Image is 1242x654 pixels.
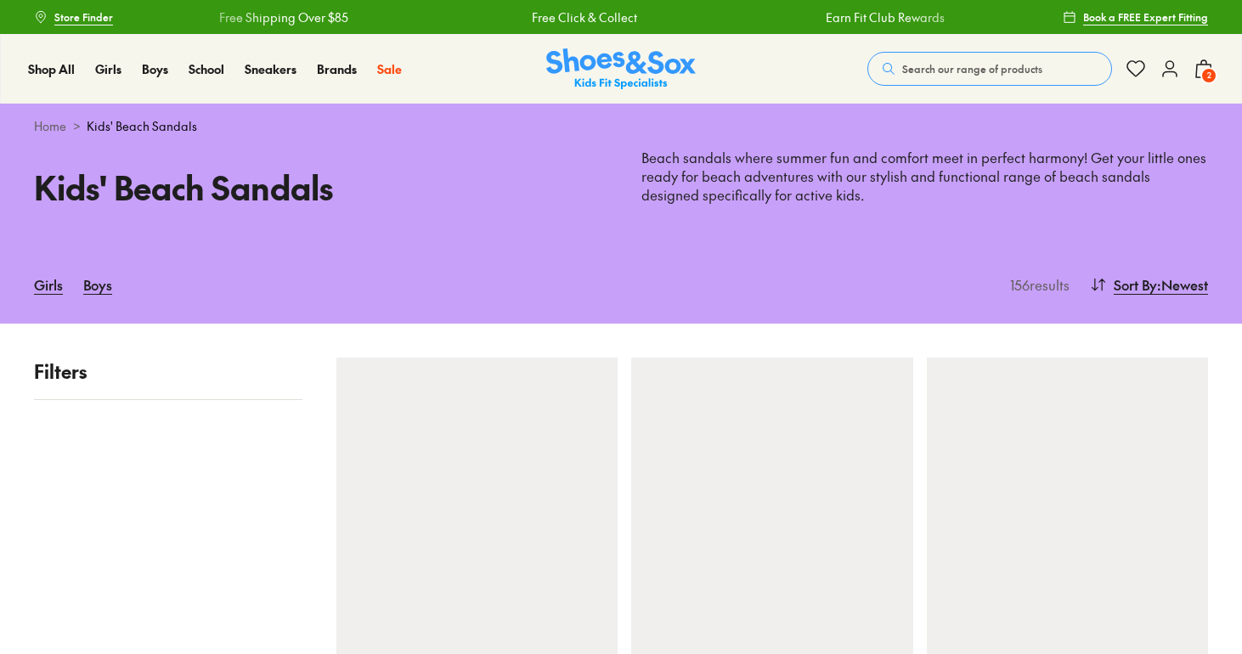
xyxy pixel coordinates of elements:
span: Sale [377,60,402,77]
a: Girls [34,266,63,303]
div: > [34,117,1208,135]
span: Girls [95,60,121,77]
a: School [189,60,224,78]
span: Sort By [1114,274,1157,295]
a: Sale [377,60,402,78]
a: Brands [317,60,357,78]
p: Filters [34,358,302,386]
button: Search our range of products [867,52,1112,86]
a: Boys [83,266,112,303]
p: 156 results [1003,274,1070,295]
a: Earn Fit Club Rewards [826,8,945,26]
a: Shoes & Sox [546,48,696,90]
a: Boys [142,60,168,78]
span: Search our range of products [902,61,1042,76]
span: Sneakers [245,60,296,77]
span: Kids' Beach Sandals [87,117,197,135]
a: Book a FREE Expert Fitting [1063,2,1208,32]
p: Beach sandals where summer fun and comfort meet in perfect harmony! Get your little ones ready fo... [641,149,1208,205]
a: Free Shipping Over $85 [219,8,348,26]
a: Sneakers [245,60,296,78]
a: Shop All [28,60,75,78]
a: Girls [95,60,121,78]
a: Store Finder [34,2,113,32]
span: Shop All [28,60,75,77]
h1: Kids' Beach Sandals [34,163,601,211]
span: Book a FREE Expert Fitting [1083,9,1208,25]
button: Sort By:Newest [1090,266,1208,303]
button: 2 [1194,50,1214,87]
span: Brands [317,60,357,77]
a: Free Click & Collect [532,8,637,26]
span: Boys [142,60,168,77]
img: SNS_Logo_Responsive.svg [546,48,696,90]
a: Home [34,117,66,135]
span: Store Finder [54,9,113,25]
span: School [189,60,224,77]
span: 2 [1200,67,1217,84]
span: : Newest [1157,274,1208,295]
